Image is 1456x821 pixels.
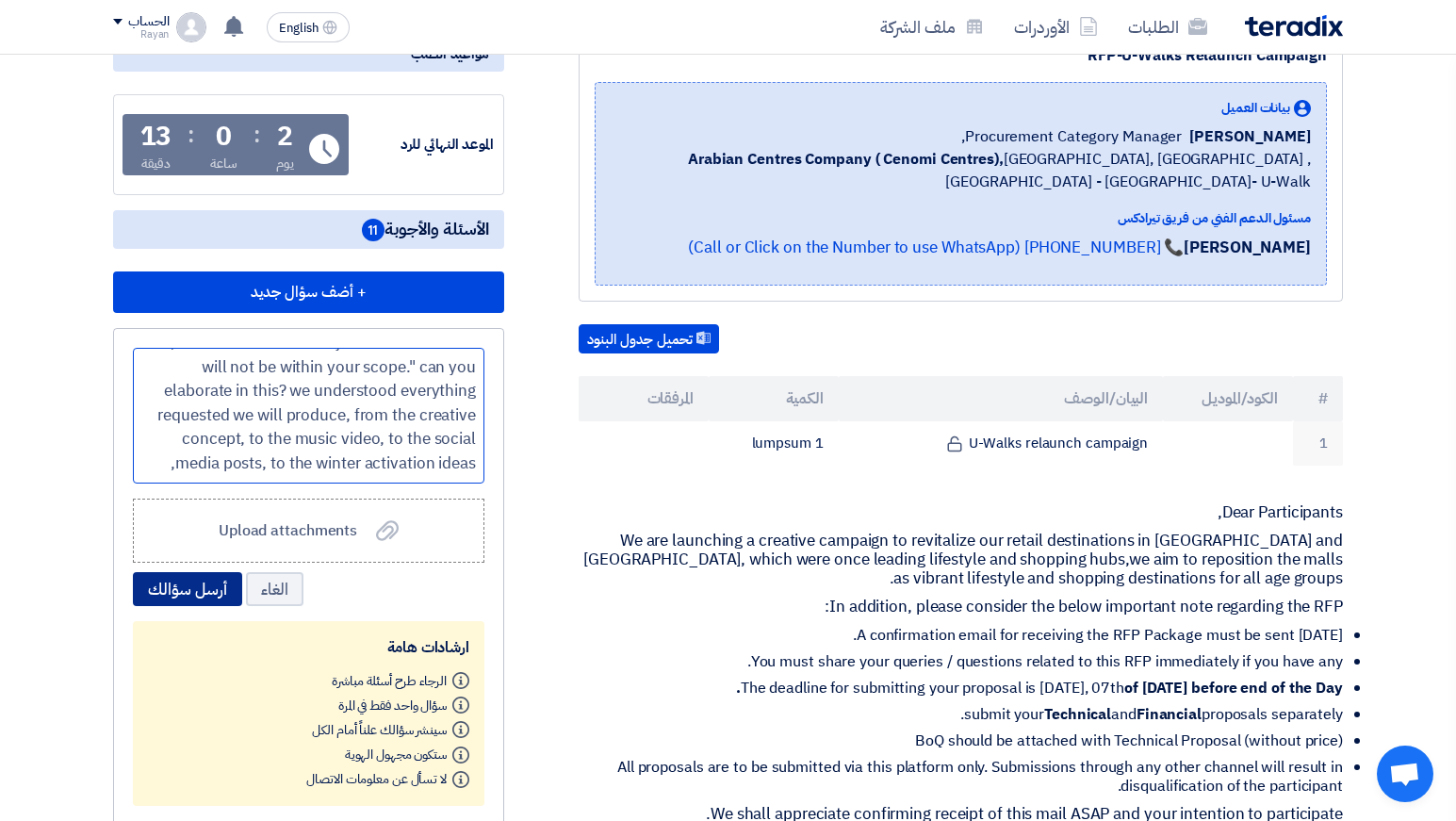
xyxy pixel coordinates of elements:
[332,670,447,690] span: الرجاء طرح أسئلة مباشرة
[188,118,194,152] div: :
[594,758,1343,796] li: All proposals are to be submitted via this platform only. Submissions through any other channel w...
[594,652,1343,671] li: You must share your queries / questions related to this RFP immediately if you have any.
[133,572,242,606] button: أرسل سؤالك
[999,5,1113,49] a: الأوردرات
[1377,746,1433,802] div: Open chat
[276,154,294,173] div: يوم
[1137,703,1202,726] strong: Financial
[133,348,484,484] div: اكتب سؤالك هنا
[611,148,1311,193] span: [GEOGRAPHIC_DATA], [GEOGRAPHIC_DATA] ,[GEOGRAPHIC_DATA] - [GEOGRAPHIC_DATA]- U-Walk
[688,148,1004,171] b: Arabian Centres Company ( Cenomi Centres),
[594,626,1343,645] li: A confirmation email for receiving the RFP Package must be sent [DATE].
[961,125,1182,148] span: Procurement Category Manager,
[338,695,447,714] span: سؤال واحد فقط في المرة
[579,324,719,354] button: تحميل جدول البنود
[595,44,1327,67] div: RFP-U-Walks Relaunch Campaign
[1113,5,1222,49] a: الطلبات
[148,636,469,659] div: ارشادات هامة
[688,236,1184,259] a: 📞 [PHONE_NUMBER] (Call or Click on the Number to use WhatsApp)
[1044,703,1111,726] strong: Technical
[1245,15,1343,37] img: Teradix logo
[1184,236,1311,259] strong: [PERSON_NAME]
[210,154,237,173] div: ساعة
[219,519,357,542] span: Upload attachments
[579,376,709,421] th: المرفقات
[306,769,447,789] span: لا تسأل عن معلومات الاتصال
[254,118,260,152] div: :
[246,572,303,606] button: الغاء
[736,677,1343,699] strong: of [DATE] before end of the Day.
[594,705,1343,724] li: submit your and proposals separately.
[279,22,319,35] span: English
[594,731,1343,750] li: BoQ should be attached with Technical Proposal (without price)
[267,12,350,42] button: English
[176,12,206,42] img: profile_test.png
[113,29,169,40] div: Rayan
[345,745,447,764] span: ستكون مجهول الهوية
[579,532,1343,588] p: We are launching a creative campaign to revitalize our retail destinations in [GEOGRAPHIC_DATA] a...
[216,123,232,150] div: 0
[1189,125,1311,148] span: [PERSON_NAME]
[352,134,494,156] div: الموعد النهائي للرد
[579,598,1343,616] p: In addition, please consider the below important note regarding the RFP:
[141,154,171,173] div: دقيقة
[128,14,169,30] div: الحساب
[277,123,293,150] div: 2
[312,719,447,739] span: سينشر سؤالك علناً أمام الكل
[839,421,1164,466] td: U-Walks relaunch campaign
[865,5,999,49] a: ملف الشركة
[839,376,1164,421] th: البيان/الوصف
[611,208,1311,228] div: مسئول الدعم الفني من فريق تيرادكس
[709,421,839,466] td: 1 lumpsum
[594,679,1343,698] li: The deadline for submitting your proposal is [DATE], 07th
[709,376,839,421] th: الكمية
[1221,98,1290,118] span: بيانات العميل
[362,218,489,241] span: الأسئلة والأجوبة
[1293,376,1343,421] th: #
[1293,421,1343,466] td: 1
[113,271,504,313] button: + أضف سؤال جديد
[362,219,384,241] span: 11
[140,123,172,150] div: 13
[1163,376,1293,421] th: الكود/الموديل
[579,503,1343,522] p: Dear Participants,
